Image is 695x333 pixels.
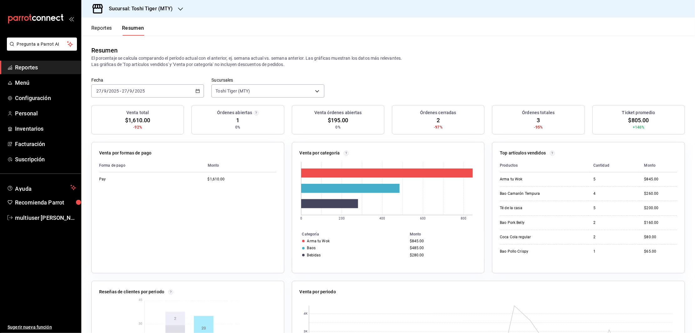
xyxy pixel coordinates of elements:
div: $65.00 [644,249,677,254]
button: open_drawer_menu [69,16,74,21]
span: Personal [15,109,76,118]
input: -- [129,88,133,93]
div: $1,610.00 [208,177,276,182]
text: 800 [461,217,466,220]
input: ---- [134,88,145,93]
div: Baos [307,246,316,250]
h3: Sucursal: Toshi Tiger (MTY) [104,5,173,13]
div: 4 [593,191,634,196]
text: 600 [420,217,426,220]
div: Bao Pollo Crispy [500,249,562,254]
div: Bebidas [307,253,321,257]
span: multiuser [PERSON_NAME] [15,214,76,222]
div: $845.00 [644,177,677,182]
span: -95% [534,124,543,130]
th: Monto [407,231,484,238]
span: Facturación [15,140,76,148]
h3: Venta total [126,109,149,116]
div: Té de la casa [500,205,562,211]
span: Reportes [15,63,76,72]
input: -- [104,88,107,93]
text: 0 [300,217,302,220]
span: -97% [434,124,443,130]
p: Top artículos vendidos [500,150,546,156]
div: Coca Cola regular [500,235,562,240]
h3: Órdenes totales [522,109,555,116]
text: 400 [379,217,385,220]
span: 0% [336,124,341,130]
div: $200.00 [644,205,677,211]
span: Recomienda Parrot [15,198,76,207]
span: $195.00 [328,116,348,124]
div: $260.00 [644,191,677,196]
span: - [120,88,121,93]
h3: Órdenes abiertas [217,109,252,116]
div: $80.00 [644,235,677,240]
span: Inventarios [15,124,76,133]
p: Venta por periodo [300,289,336,295]
div: Arma tu Wok [307,239,330,243]
span: +146% [633,124,645,130]
span: / [107,88,109,93]
span: 0% [235,124,240,130]
h3: Órdenes cerradas [420,109,456,116]
div: Bao Pork Belly [500,220,562,225]
div: Bao Camarón Tempura [500,191,562,196]
span: 1 [236,116,239,124]
div: Arma tu Wok [500,177,562,182]
label: Fecha [91,78,204,83]
span: Configuración [15,94,76,102]
p: Reseñas de clientes por periodo [99,289,164,295]
div: $485.00 [410,246,474,250]
span: / [133,88,134,93]
p: El porcentaje se calcula comparando el período actual con el anterior, ej. semana actual vs. sema... [91,55,685,68]
div: 5 [593,177,634,182]
span: Ayuda [15,184,68,191]
button: Resumen [122,25,144,36]
th: Monto [203,159,276,172]
div: 5 [593,205,634,211]
text: 4K [303,312,307,315]
span: Pregunta a Parrot AI [17,41,67,48]
p: Venta por formas de pago [99,150,151,156]
span: / [127,88,129,93]
span: Suscripción [15,155,76,164]
span: -92% [133,124,142,130]
h3: Venta órdenes abiertas [314,109,362,116]
text: 200 [339,217,344,220]
div: navigation tabs [91,25,144,36]
input: ---- [109,88,119,93]
div: 1 [593,249,634,254]
span: 3 [537,116,540,124]
div: $160.00 [644,220,677,225]
button: Pregunta a Parrot AI [7,38,77,51]
th: Monto [639,159,677,172]
div: Pay [99,177,162,182]
th: Categoría [292,231,407,238]
th: Forma de pago [99,159,203,172]
label: Sucursales [211,78,324,83]
button: Reportes [91,25,112,36]
span: $1,610.00 [125,116,150,124]
input: -- [122,88,127,93]
div: 2 [593,235,634,240]
h3: Ticket promedio [622,109,655,116]
th: Productos [500,159,588,172]
span: 2 [437,116,440,124]
span: Sugerir nueva función [8,324,76,330]
span: $805.00 [628,116,649,124]
th: Cantidad [588,159,639,172]
p: Venta por categoría [300,150,340,156]
div: $280.00 [410,253,474,257]
div: $845.00 [410,239,474,243]
span: Menú [15,78,76,87]
a: Pregunta a Parrot AI [4,45,77,52]
span: Toshi Tiger (MTY) [216,88,250,94]
div: 2 [593,220,634,225]
div: Resumen [91,46,118,55]
span: / [102,88,104,93]
input: -- [96,88,102,93]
